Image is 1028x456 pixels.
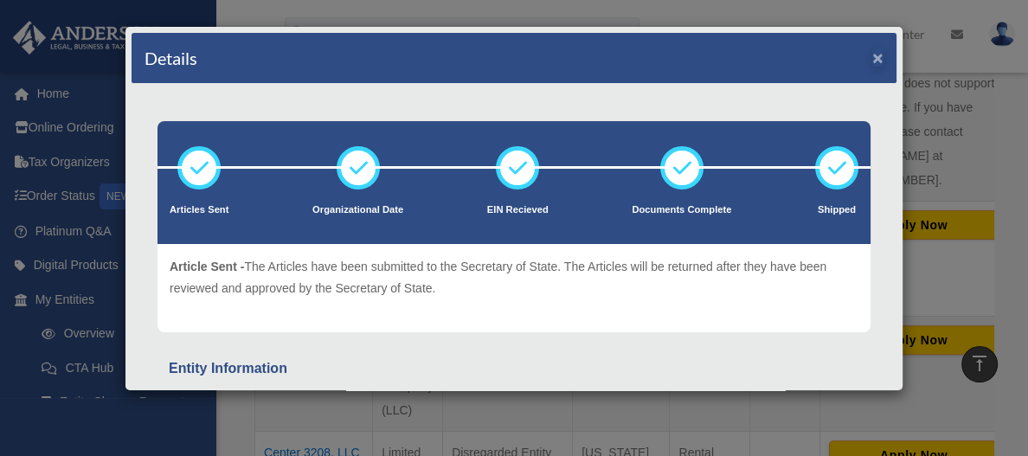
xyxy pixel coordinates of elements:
[312,202,403,219] p: Organizational Date
[169,356,859,381] div: Entity Information
[170,256,858,299] p: The Articles have been submitted to the Secretary of State. The Articles will be returned after t...
[170,202,228,219] p: Articles Sent
[487,202,549,219] p: EIN Recieved
[145,46,197,70] h4: Details
[815,202,858,219] p: Shipped
[170,260,244,273] span: Article Sent -
[632,202,731,219] p: Documents Complete
[872,48,883,67] button: ×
